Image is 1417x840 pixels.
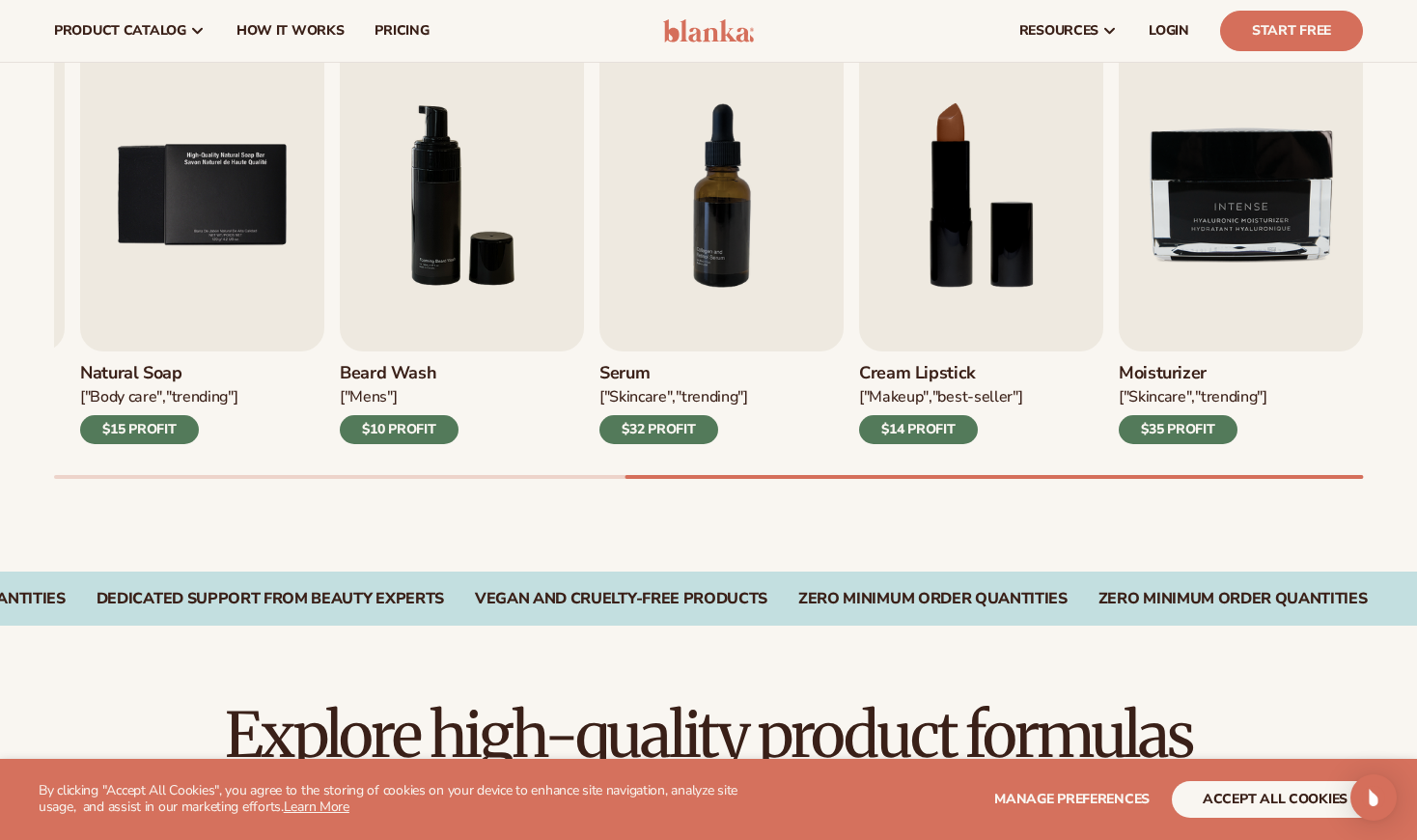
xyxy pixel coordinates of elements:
div: ["SKINCARE","TRENDING"] [1119,387,1267,407]
span: Manage preferences [994,790,1150,808]
h3: Serum [599,363,748,384]
div: Vegan and Cruelty-Free Products [475,590,767,608]
div: $14 PROFIT [859,415,978,444]
div: Zero Minimum Order QuantitieS [1098,590,1368,608]
a: 9 / 9 [1119,40,1363,444]
span: pricing [375,23,429,39]
p: By clicking "Accept All Cookies", you agree to the storing of cookies on your device to enhance s... [39,783,752,816]
div: Open Intercom Messenger [1350,774,1397,821]
a: 5 / 9 [80,40,324,444]
h3: Moisturizer [1119,363,1267,384]
div: DEDICATED SUPPORT FROM BEAUTY EXPERTS [97,590,444,608]
span: resources [1019,23,1098,39]
div: ["mens"] [340,387,458,407]
a: 8 / 9 [859,40,1103,444]
span: How It Works [236,23,345,39]
button: Manage preferences [994,781,1150,818]
span: LOGIN [1149,23,1189,39]
div: $10 PROFIT [340,415,458,444]
div: $35 PROFIT [1119,415,1237,444]
div: ["SKINCARE","TRENDING"] [599,387,748,407]
h3: Natural Soap [80,363,237,384]
div: Zero Minimum Order QuantitieS [798,590,1068,608]
div: ["MAKEUP","BEST-SELLER"] [859,387,1022,407]
h3: Beard Wash [340,363,458,384]
h2: Explore high-quality product formulas [54,703,1363,768]
a: 7 / 9 [599,40,844,444]
button: accept all cookies [1172,781,1378,818]
img: logo [663,19,755,42]
a: Learn More [284,798,349,816]
div: ["BODY Care","TRENDING"] [80,387,237,407]
span: product catalog [54,23,186,39]
a: 6 / 9 [340,40,584,444]
h3: Cream Lipstick [859,363,1022,384]
div: $15 PROFIT [80,415,199,444]
div: $32 PROFIT [599,415,718,444]
a: Start Free [1220,11,1363,51]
